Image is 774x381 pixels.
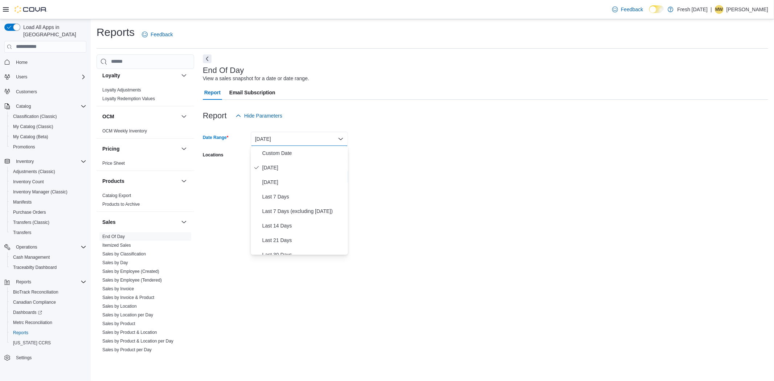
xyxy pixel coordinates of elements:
[10,188,70,196] a: Inventory Manager (Classic)
[10,177,86,186] span: Inventory Count
[10,208,86,217] span: Purchase Orders
[102,96,155,102] span: Loyalty Redemption Values
[244,112,282,119] span: Hide Parameters
[16,159,34,164] span: Inventory
[102,87,141,93] a: Loyalty Adjustments
[102,145,119,152] h3: Pricing
[97,127,194,138] div: OCM
[180,112,188,121] button: OCM
[102,87,141,93] span: Loyalty Adjustments
[97,25,135,40] h1: Reports
[10,198,34,206] a: Manifests
[13,124,53,130] span: My Catalog (Classic)
[16,355,32,361] span: Settings
[102,312,153,318] span: Sales by Location per Day
[10,188,86,196] span: Inventory Manager (Classic)
[203,66,244,75] h3: End Of Day
[7,187,89,197] button: Inventory Manager (Classic)
[16,244,37,250] span: Operations
[609,2,646,17] a: Feedback
[203,75,309,82] div: View a sales snapshot for a date or date range.
[13,230,31,235] span: Transfers
[7,297,89,307] button: Canadian Compliance
[10,143,38,151] a: Promotions
[251,146,348,255] div: Select listbox
[13,58,86,67] span: Home
[102,278,162,283] a: Sales by Employee (Tendered)
[262,221,345,230] span: Last 14 Days
[262,236,345,245] span: Last 21 Days
[13,87,86,96] span: Customers
[13,73,30,81] button: Users
[13,254,50,260] span: Cash Management
[10,308,86,317] span: Dashboards
[10,198,86,206] span: Manifests
[10,122,56,131] a: My Catalog (Classic)
[13,278,86,286] span: Reports
[102,193,131,198] a: Catalog Export
[10,318,55,327] a: Metrc Reconciliation
[102,295,154,300] a: Sales by Invoice & Product
[7,338,89,348] button: [US_STATE] CCRS
[102,234,125,239] span: End Of Day
[102,304,137,309] a: Sales by Location
[262,178,345,187] span: [DATE]
[16,103,31,109] span: Catalog
[102,113,114,120] h3: OCM
[13,102,34,111] button: Catalog
[7,142,89,152] button: Promotions
[1,242,89,252] button: Operations
[203,54,212,63] button: Next
[10,328,86,337] span: Reports
[13,289,58,295] span: BioTrack Reconciliation
[102,312,153,317] a: Sales by Location per Day
[13,134,48,140] span: My Catalog (Beta)
[10,177,47,186] a: Inventory Count
[7,177,89,187] button: Inventory Count
[13,330,28,336] span: Reports
[16,60,28,65] span: Home
[1,277,89,287] button: Reports
[10,112,86,121] span: Classification (Classic)
[10,318,86,327] span: Metrc Reconciliation
[13,209,46,215] span: Purchase Orders
[7,287,89,297] button: BioTrack Reconciliation
[102,286,134,292] span: Sales by Invoice
[204,85,221,100] span: Report
[7,252,89,262] button: Cash Management
[10,308,45,317] a: Dashboards
[13,243,86,251] span: Operations
[102,177,178,185] button: Products
[7,217,89,228] button: Transfers (Classic)
[10,228,34,237] a: Transfers
[102,72,120,79] h3: Loyalty
[102,160,125,166] span: Price Sheet
[180,177,188,185] button: Products
[715,5,723,14] span: MW
[10,288,86,296] span: BioTrack Reconciliation
[262,149,345,157] span: Custom Date
[10,339,54,347] a: [US_STATE] CCRS
[102,202,140,207] a: Products to Archive
[7,122,89,132] button: My Catalog (Classic)
[102,321,135,326] a: Sales by Product
[10,328,31,337] a: Reports
[102,347,152,352] a: Sales by Product per Day
[13,310,42,315] span: Dashboards
[102,260,128,265] a: Sales by Day
[10,218,86,227] span: Transfers (Classic)
[262,163,345,172] span: [DATE]
[10,143,86,151] span: Promotions
[102,251,146,257] a: Sales by Classification
[10,298,86,307] span: Canadian Compliance
[13,353,86,362] span: Settings
[203,152,224,158] label: Locations
[10,339,86,347] span: Washington CCRS
[251,132,348,146] button: [DATE]
[649,5,664,13] input: Dark Mode
[102,113,178,120] button: OCM
[102,347,152,353] span: Sales by Product per Day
